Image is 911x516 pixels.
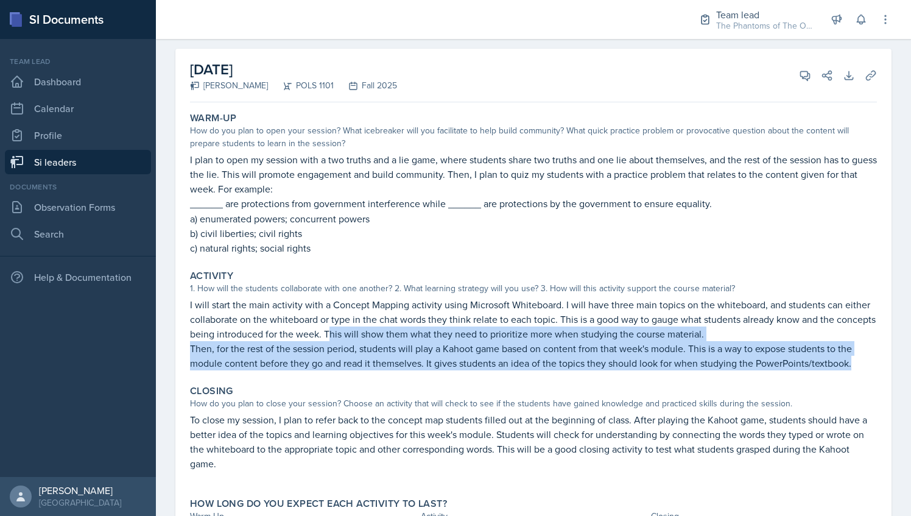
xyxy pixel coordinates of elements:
p: ______ are protections from government interference while ______ are protections by the governmen... [190,196,877,211]
div: Help & Documentation [5,265,151,289]
a: Search [5,222,151,246]
a: Dashboard [5,69,151,94]
div: Team lead [716,7,814,22]
label: How long do you expect each activity to last? [190,498,447,510]
p: To close my session, I plan to refer back to the concept map students filled out at the beginning... [190,412,877,471]
p: c) natural rights; social rights [190,241,877,255]
div: [PERSON_NAME] [39,484,121,497]
label: Activity [190,270,233,282]
a: Si leaders [5,150,151,174]
a: Calendar [5,96,151,121]
div: Fall 2025 [334,79,397,92]
a: Profile [5,123,151,147]
div: How do you plan to open your session? What icebreaker will you facilitate to help build community... [190,124,877,150]
div: 1. How will the students collaborate with one another? 2. What learning strategy will you use? 3.... [190,282,877,295]
p: b) civil liberties; civil rights [190,226,877,241]
div: How do you plan to close your session? Choose an activity that will check to see if the students ... [190,397,877,410]
a: Observation Forms [5,195,151,219]
div: Documents [5,182,151,193]
p: Then, for the rest of the session period, students will play a Kahoot game based on content from ... [190,341,877,370]
div: POLS 1101 [268,79,334,92]
h2: [DATE] [190,58,397,80]
p: a) enumerated powers; concurrent powers [190,211,877,226]
div: [GEOGRAPHIC_DATA] [39,497,121,509]
label: Warm-Up [190,112,237,124]
div: [PERSON_NAME] [190,79,268,92]
label: Closing [190,385,233,397]
div: The Phantoms of The Opera / Fall 2025 [716,19,814,32]
p: I will start the main activity with a Concept Mapping activity using Microsoft Whiteboard. I will... [190,297,877,341]
p: I plan to open my session with a two truths and a lie game, where students share two truths and o... [190,152,877,196]
div: Team lead [5,56,151,67]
